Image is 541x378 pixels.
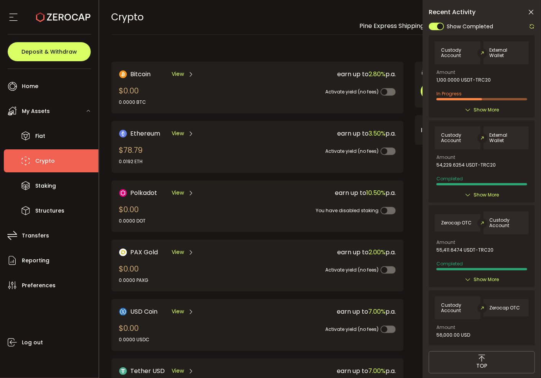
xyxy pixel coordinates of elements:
span: Custody Account [441,47,474,58]
img: Ethereum [119,130,127,137]
span: TOP [476,362,487,370]
span: Activate yield (no fees) [325,88,379,95]
span: Preferences [22,280,56,291]
span: Transfers [22,230,49,241]
span: 54,229.6254 USDT-TRC20 [436,162,496,168]
div: 0.0000 PAXG [119,277,149,284]
span: Activate yield (no fees) [325,148,379,154]
img: USD Coin [119,308,127,316]
span: 56,000.00 USD [436,332,470,338]
div: $0.00 [119,322,150,343]
span: In Progress [436,90,462,97]
div: Interest Calculator [421,121,523,139]
span: Show More [474,106,499,114]
span: Recent Activity [429,9,475,15]
span: 3.50% [369,129,385,138]
span: Zerocap OTC [490,305,520,311]
button: Trade OTC [421,83,523,99]
span: External Wallet [490,47,523,58]
span: View [172,248,184,256]
span: Custody Account [441,303,474,313]
span: Home [22,81,38,92]
span: Activate yield (no fees) [325,267,379,273]
span: Zerocap OTC [441,220,472,226]
span: Show More [474,276,499,283]
span: 1,100.0000 USDT-TRC20 [436,77,491,83]
span: 10.50% [366,188,385,197]
span: Polkadot [131,188,157,198]
div: 0.0000 DOT [119,218,146,224]
div: Request an OTC Trade [415,67,499,77]
div: 0.0000 BTC [119,99,146,106]
span: View [172,189,184,197]
span: View [172,129,184,137]
iframe: Chat Widget [503,341,541,378]
span: Deposit & Withdraw [21,49,77,54]
span: 2.80% [369,70,385,79]
div: earn up to p.a. [259,366,396,376]
span: 2.00% [369,248,385,257]
div: $78.79 [119,144,143,165]
span: 7.00% [368,367,385,375]
span: You have disabled staking [316,207,379,214]
span: Show Completed [447,23,493,31]
span: Structures [35,205,64,216]
div: $0.00 [119,263,149,284]
button: Deposit & Withdraw [8,42,91,61]
span: Completed [436,260,463,267]
span: Crypto [111,10,144,24]
div: earn up to p.a. [259,188,396,198]
div: earn up to p.a. [259,129,396,138]
span: View [172,308,184,316]
span: Custody Account [490,218,523,228]
span: Fiat [35,131,45,142]
div: 0.0192 ETH [119,158,143,165]
span: Reporting [22,255,49,266]
span: Custody Account [441,133,474,143]
span: View [172,70,184,78]
span: Tether USD [131,366,165,376]
span: Log out [22,337,43,348]
div: 0.0000 USDC [119,336,150,343]
span: Amount [436,325,455,330]
span: Ethereum [131,129,161,138]
div: earn up to p.a. [259,247,396,257]
span: Activate yield (no fees) [325,326,379,332]
span: 55,411.6474 USDT-TRC20 [436,247,493,253]
span: USD Coin [131,307,158,316]
img: 6nGpN7MZ9FLuBP83NiajKbTRY4UzlzQtBKtCrLLspmCkSvCZHBKvY3NxgQaT5JnOQREvtQ257bXeeSTueZfAPizblJ+Fe8JwA... [421,69,428,76]
div: earn up to p.a. [259,69,396,79]
span: Amount [436,70,455,75]
span: Amount [436,155,455,160]
span: View [172,367,184,375]
span: 7.00% [368,307,385,316]
div: $0.00 [119,85,146,106]
img: PAX Gold [119,249,127,256]
span: Amount [436,240,455,245]
img: Tether USD [119,367,127,375]
div: earn up to p.a. [259,307,396,316]
div: $0.00 [119,204,146,224]
span: Pine Express Shipping Company PESCO Limited (416aa9) [359,21,529,30]
span: PAX Gold [131,247,158,257]
span: External Wallet [490,133,523,143]
img: DOT [119,189,127,197]
span: Crypto [35,155,55,167]
span: Show More [474,191,499,199]
span: Staking [35,180,56,191]
span: Completed [436,175,463,182]
span: My Assets [22,106,50,117]
img: Bitcoin [119,70,127,78]
span: Bitcoin [131,69,151,79]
